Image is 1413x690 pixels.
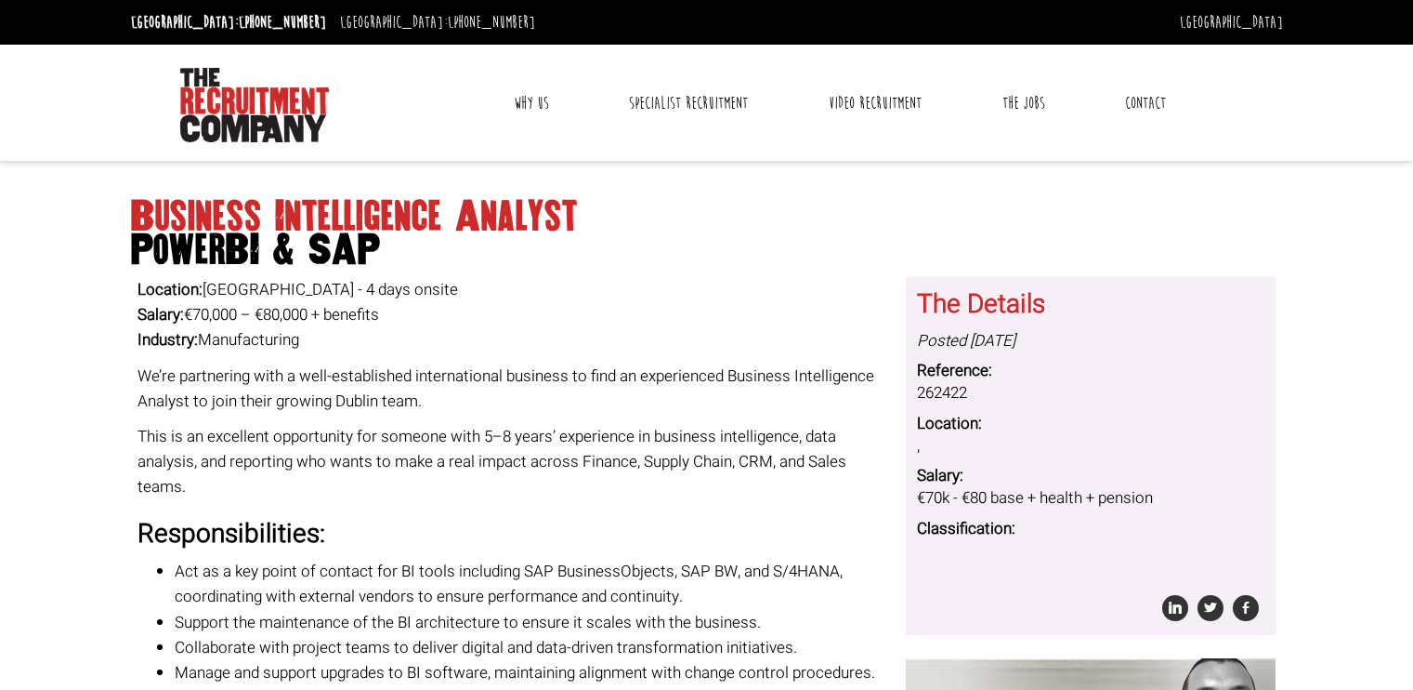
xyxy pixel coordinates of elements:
[180,68,329,142] img: The Recruitment Company
[448,12,535,33] a: [PHONE_NUMBER]
[1111,80,1180,126] a: Contact
[917,518,1264,540] dt: Classification:
[917,360,1264,382] dt: Reference:
[917,382,1264,405] dd: 262422
[137,521,892,550] h3: Responsibilities:
[335,7,540,37] li: [GEOGRAPHIC_DATA]:
[137,328,198,352] b: Industry:
[917,329,1015,352] i: Posted [DATE]
[137,424,892,500] p: This is an excellent opportunity for someone with 5–8 years’ experience in business intelligence,...
[917,291,1264,320] h3: The Details
[917,435,1264,458] dd: ,
[137,277,892,353] p: [GEOGRAPHIC_DATA] - 4 days onsite €70,000 – €80,000 + benefits Manufacturing
[917,487,1264,510] dd: €70k - €80 base + health + pension
[615,80,762,126] a: Specialist Recruitment
[175,635,892,660] li: Collaborate with project teams to deliver digital and data-driven transformation initiatives.
[500,80,563,126] a: Why Us
[175,660,892,685] li: Manage and support upgrades to BI software, maintaining alignment with change control procedures.
[137,303,184,326] strong: Salary:
[239,12,326,33] a: [PHONE_NUMBER]
[175,610,892,635] li: Support the maintenance of the BI architecture to ensure it scales with the business.
[988,80,1059,126] a: The Jobs
[137,364,892,414] p: We’re partnering with a well-established international business to find an experienced Business I...
[126,7,331,37] li: [GEOGRAPHIC_DATA]:
[1180,12,1283,33] a: [GEOGRAPHIC_DATA]
[917,413,1264,435] dt: Location:
[175,559,892,609] li: Act as a key point of contact for BI tools including SAP BusinessObjects, SAP BW, and S/4HANA, co...
[137,278,203,301] strong: Location:
[917,465,1264,487] dt: Salary:
[815,80,935,126] a: Video Recruitment
[131,200,1283,267] h1: Business Intelligence Analyst
[131,233,1283,267] span: PowerBI & SAP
